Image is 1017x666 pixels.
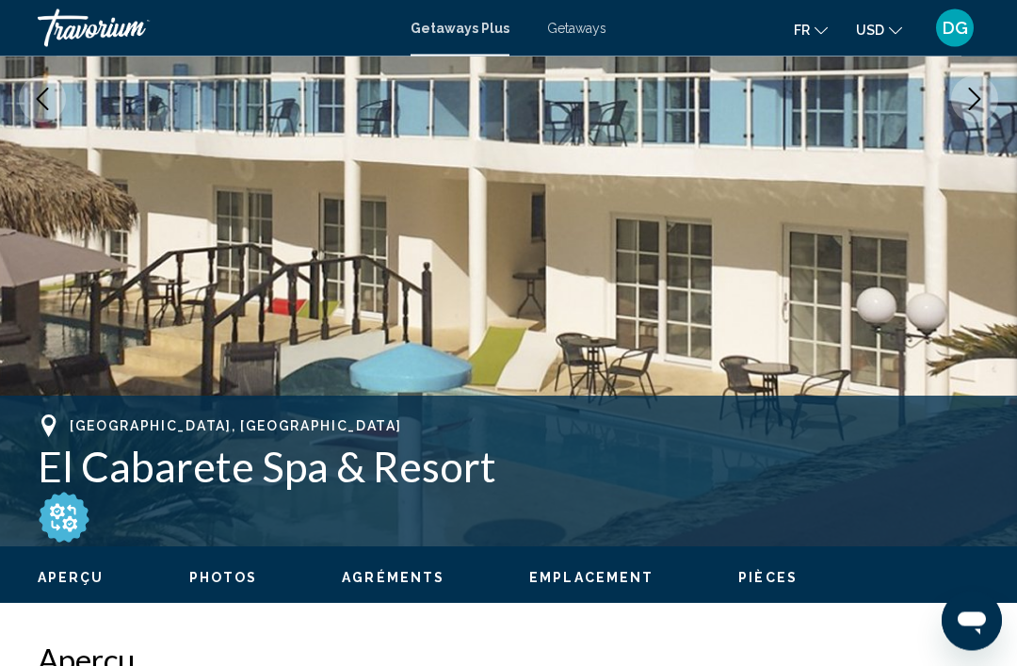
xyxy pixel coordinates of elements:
[38,492,90,544] img: weeks_O.png
[19,76,66,123] button: Previous image
[547,21,606,36] a: Getaways
[38,443,979,492] h1: El Cabarete Spa & Resort
[738,571,798,586] span: Pièces
[342,570,444,587] button: Agréments
[930,8,979,48] button: User Menu
[738,570,798,587] button: Pièces
[856,16,902,43] button: Change currency
[943,19,968,38] span: DG
[951,76,998,123] button: Next image
[794,16,828,43] button: Change language
[189,571,258,586] span: Photos
[70,419,401,434] span: [GEOGRAPHIC_DATA], [GEOGRAPHIC_DATA]
[856,23,884,38] span: USD
[38,9,392,47] a: Travorium
[529,570,654,587] button: Emplacement
[38,571,105,586] span: Aperçu
[794,23,810,38] span: fr
[189,570,258,587] button: Photos
[529,571,654,586] span: Emplacement
[411,21,509,36] a: Getaways Plus
[342,571,444,586] span: Agréments
[942,591,1002,651] iframe: Bouton de lancement de la fenêtre de messagerie
[38,570,105,587] button: Aperçu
